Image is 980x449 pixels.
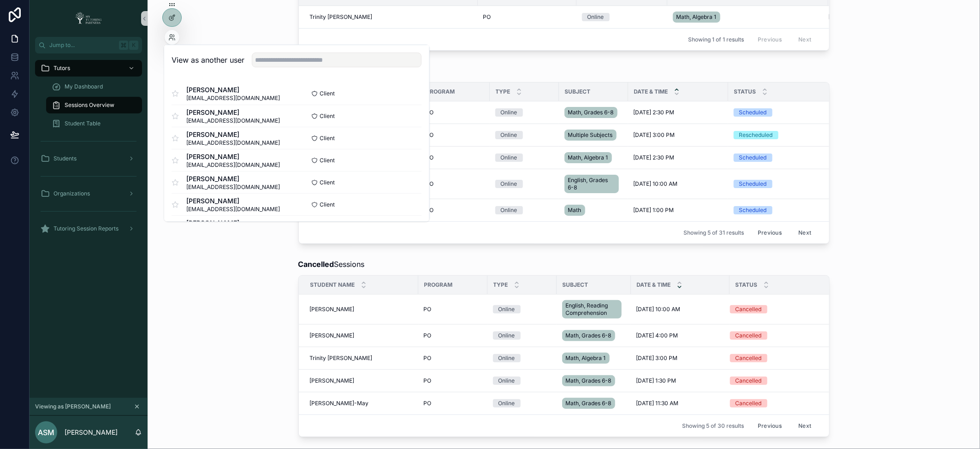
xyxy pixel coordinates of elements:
div: scrollable content [30,53,148,249]
span: PO [426,180,434,188]
span: PO [426,131,434,139]
a: Tutoring Session Reports [35,220,142,237]
span: Showing 1 of 1 results [688,36,744,43]
div: Online [501,154,517,162]
span: English, Reading Comprehension [566,302,618,317]
span: [DATE] 3:00 PM [636,354,678,362]
a: My Dashboard [46,78,142,95]
span: [EMAIL_ADDRESS][DOMAIN_NAME] [187,139,280,146]
span: [DATE] 11:30 AM [636,400,679,407]
a: Tutors [35,60,142,77]
span: Program [424,281,453,289]
div: Scheduled [739,108,767,117]
span: [DATE] 10:00 AM [634,180,678,188]
span: Sessions Overview [65,101,114,109]
div: Cancelled [736,399,762,408]
span: PO [424,354,432,362]
span: PO [424,377,432,384]
div: Scheduled [739,180,767,188]
span: Tutors [53,65,70,72]
span: PO [424,306,432,313]
span: [DATE] 1:30 PM [636,377,677,384]
span: [DATE] 4:00 PM [636,332,678,339]
div: Online [501,206,517,214]
span: [PERSON_NAME] [187,218,280,227]
span: [PERSON_NAME] [187,174,280,183]
span: Trinity [PERSON_NAME] [310,354,373,362]
div: Cancelled [736,331,762,340]
span: [EMAIL_ADDRESS][DOMAIN_NAME] [187,205,280,213]
div: Cancelled [736,377,762,385]
span: [DATE] 2:30 PM [829,13,870,21]
span: Math, Algebra 1 [677,13,717,21]
button: Previous [751,419,788,433]
span: Client [320,178,335,186]
div: Online [501,180,517,188]
span: Jump to... [49,41,115,49]
strong: Cancelled [298,260,334,269]
span: [PERSON_NAME] [310,306,355,313]
span: Math [568,207,582,214]
span: [DATE] 3:00 PM [634,131,675,139]
span: [EMAIL_ADDRESS][DOMAIN_NAME] [187,117,280,124]
span: Math, Grades 6-8 [568,109,614,116]
span: [PERSON_NAME] [310,377,355,384]
span: PO [424,332,432,339]
span: [EMAIL_ADDRESS][DOMAIN_NAME] [187,183,280,190]
span: Viewing as [PERSON_NAME] [35,403,111,410]
a: Sessions Overview [46,97,142,113]
span: PO [424,400,432,407]
p: [PERSON_NAME] [65,428,118,437]
span: [PERSON_NAME] [310,332,355,339]
div: Online [499,354,515,362]
span: Sessions [298,259,365,270]
span: Math, Grades 6-8 [566,400,612,407]
button: Jump to...K [35,37,142,53]
div: Online [499,399,515,408]
span: Math, Grades 6-8 [566,332,612,339]
button: Next [792,419,818,433]
span: Status [734,88,756,95]
span: Client [320,156,335,164]
span: [PERSON_NAME] [187,130,280,139]
span: Client [320,112,335,119]
div: Scheduled [739,206,767,214]
a: Organizations [35,185,142,202]
div: Online [499,331,515,340]
span: [PERSON_NAME] [187,196,280,205]
span: [EMAIL_ADDRESS][DOMAIN_NAME] [187,161,280,168]
button: Previous [751,225,788,240]
span: Client [320,134,335,142]
span: [PERSON_NAME] [187,107,280,117]
div: Cancelled [736,354,762,362]
span: Student Table [65,120,101,127]
span: Tutoring Session Reports [53,225,119,232]
span: [EMAIL_ADDRESS][DOMAIN_NAME] [187,95,280,102]
span: Status [736,281,758,289]
span: Math, Grades 6-8 [566,377,612,384]
span: PO [483,13,491,21]
span: Trinity [PERSON_NAME] [310,13,373,21]
span: Date & Time [637,281,671,289]
span: My Dashboard [65,83,103,90]
a: Students [35,150,142,167]
div: Rescheduled [739,131,773,139]
span: Student Name [310,281,355,289]
div: Online [501,108,517,117]
div: Scheduled [739,154,767,162]
span: [PERSON_NAME]-May [310,400,369,407]
span: [DATE] 2:30 PM [634,109,675,116]
span: Students [53,155,77,162]
span: Type [493,281,508,289]
span: [DATE] 1:00 PM [634,207,674,214]
span: Showing 5 of 31 results [683,229,744,236]
span: Subject [565,88,591,95]
span: English, Grades 6-8 [568,177,615,191]
div: Online [501,131,517,139]
div: Cancelled [736,305,762,313]
span: [DATE] 10:00 AM [636,306,681,313]
span: Showing 5 of 30 results [682,422,744,430]
span: [PERSON_NAME] [187,152,280,161]
span: [DATE] 2:30 PM [634,154,675,161]
span: PO [426,207,434,214]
